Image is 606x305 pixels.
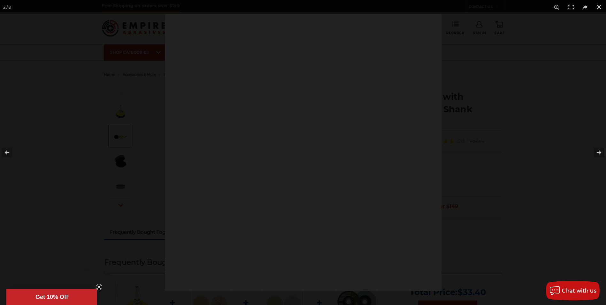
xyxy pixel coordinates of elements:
[584,137,606,168] button: Next (arrow right)
[35,294,68,300] span: Get 10% Off
[546,281,600,300] button: Chat with us
[96,284,102,290] button: Close teaser
[562,288,596,294] span: Chat with us
[6,289,97,305] div: Get 10% OffClose teaser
